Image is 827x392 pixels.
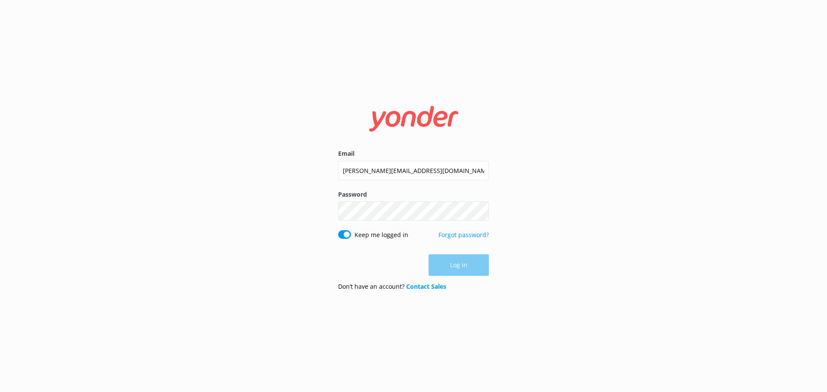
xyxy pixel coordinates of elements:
[338,161,489,180] input: user@emailaddress.com
[338,190,489,199] label: Password
[472,203,489,220] button: Show password
[338,282,446,291] p: Don’t have an account?
[338,149,489,158] label: Email
[354,230,408,240] label: Keep me logged in
[406,282,446,290] a: Contact Sales
[438,231,489,239] a: Forgot password?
